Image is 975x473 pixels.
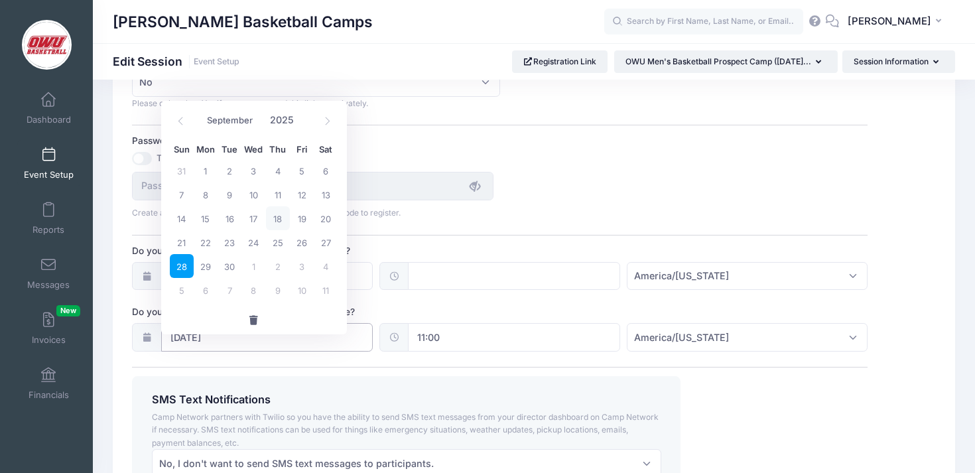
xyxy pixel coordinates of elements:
span: September 26, 2025 [290,230,314,254]
span: September 4, 2025 [266,159,290,182]
span: October 9, 2025 [266,278,290,302]
span: October 11, 2025 [314,278,338,302]
span: September 23, 2025 [218,230,241,254]
span: Reports [32,224,64,236]
span: September 18, 2025 [266,206,290,230]
span: October 8, 2025 [241,278,265,302]
span: September 28, 2025 [170,254,194,278]
span: Thu [266,145,290,154]
span: September 1, 2025 [194,159,218,182]
span: No [139,75,153,89]
a: Messages [17,250,80,297]
button: Session Information [842,50,955,73]
span: Messages [27,279,70,291]
span: September 15, 2025 [194,206,218,230]
h1: [PERSON_NAME] Basketball Camps [113,7,373,37]
span: September 17, 2025 [241,206,265,230]
a: Event Setup [194,57,239,67]
span: October 10, 2025 [290,278,314,302]
span: October 7, 2025 [218,278,241,302]
a: Financials [17,360,80,407]
span: Tue [218,145,241,154]
span: September 21, 2025 [170,230,194,254]
span: Invoices [32,334,66,346]
span: New [56,305,80,316]
span: September 14, 2025 [170,206,194,230]
input: Search by First Name, Last Name, or Email... [604,9,803,35]
span: September 7, 2025 [170,182,194,206]
span: September 29, 2025 [194,254,218,278]
span: America/New York [634,269,729,283]
span: October 2, 2025 [266,254,290,278]
a: Event Setup [17,140,80,186]
span: No [132,68,499,97]
span: America/New York [634,330,729,344]
a: Registration Link [512,50,608,73]
span: Mon [194,145,218,154]
span: Create a password and only allow participants with this code to register. [132,208,401,218]
label: Password Protect [132,134,499,147]
button: [PERSON_NAME] [839,7,955,37]
span: September 2, 2025 [218,159,241,182]
a: Reports [17,195,80,241]
input: Password Protect [132,172,493,200]
input: Year [264,110,307,130]
label: Do you want to open registration at a certain time? [132,244,499,257]
span: [PERSON_NAME] [848,14,931,29]
img: David Vogel Basketball Camps [22,20,72,70]
span: August 31, 2025 [170,159,194,182]
span: Fri [290,145,314,154]
span: Camp Network partners with Twilio so you have the ability to send SMS text messages from your dir... [152,412,659,448]
span: September 10, 2025 [241,182,265,206]
span: September 25, 2025 [266,230,290,254]
span: September 5, 2025 [290,159,314,182]
button: OWU Men's Basketball Prospect Camp ([DATE]... [614,50,838,73]
span: Sat [314,145,338,154]
a: InvoicesNew [17,305,80,352]
span: September 8, 2025 [194,182,218,206]
span: Wed [241,145,265,154]
span: October 6, 2025 [194,278,218,302]
span: October 5, 2025 [170,278,194,302]
label: Do you want to pause registration at a certain time? [132,305,499,318]
h4: SMS Text Notifications [152,393,661,407]
span: America/New York [627,323,868,352]
span: Please only select Yes if you want to send this link out privately. [132,98,368,108]
h1: Edit Session [113,54,239,68]
span: October 1, 2025 [241,254,265,278]
span: October 4, 2025 [314,254,338,278]
span: September 19, 2025 [290,206,314,230]
a: Dashboard [17,85,80,131]
span: America/New York [627,262,868,291]
span: Sun [170,145,194,154]
span: September 27, 2025 [314,230,338,254]
span: October 3, 2025 [290,254,314,278]
span: September 6, 2025 [314,159,338,182]
span: September 11, 2025 [266,182,290,206]
span: No, I don't want to send SMS text messages to participants. [159,456,434,470]
span: Dashboard [27,114,71,125]
label: Turn On Password Protect [157,152,265,165]
span: September 13, 2025 [314,182,338,206]
span: September 9, 2025 [218,182,241,206]
span: September 22, 2025 [194,230,218,254]
span: September 3, 2025 [241,159,265,182]
span: September 12, 2025 [290,182,314,206]
span: Event Setup [24,169,74,180]
select: Month [201,112,260,129]
span: September 20, 2025 [314,206,338,230]
span: OWU Men's Basketball Prospect Camp ([DATE]... [625,56,811,66]
span: September 30, 2025 [218,254,241,278]
span: Financials [29,389,69,401]
span: September 16, 2025 [218,206,241,230]
span: September 24, 2025 [241,230,265,254]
